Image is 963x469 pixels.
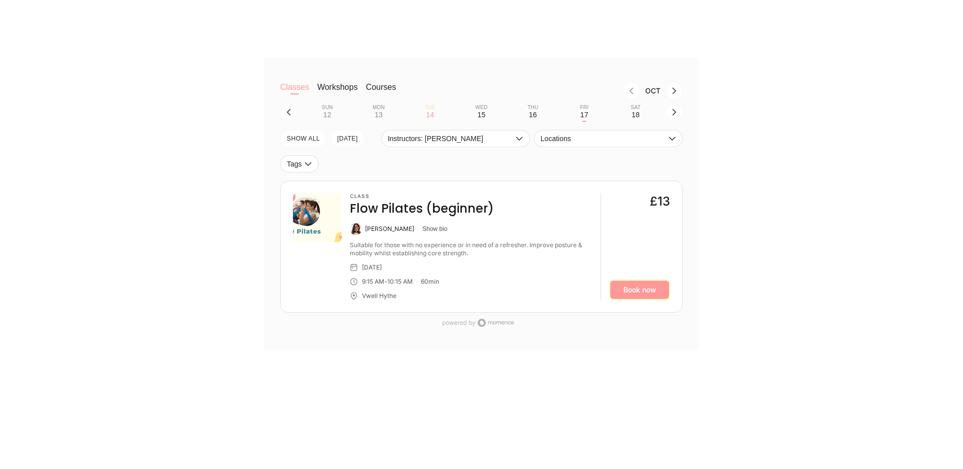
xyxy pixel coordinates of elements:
div: £13 [650,193,670,210]
div: 15 [477,111,485,119]
div: 9:15 AM [362,278,384,286]
span: Tags [287,160,302,168]
div: Mon [373,105,385,111]
div: Tue [425,105,436,111]
div: 10:15 AM [387,278,413,286]
img: aa553f9f-2931-4451-b727-72da8bd8ddcb.png [293,193,342,242]
div: Fri [580,105,589,111]
div: [DATE] [362,263,382,272]
div: 60 min [421,278,439,286]
h3: Class [350,193,494,199]
div: 18 [632,111,640,119]
div: Thu [527,105,538,111]
button: Courses [366,82,396,103]
div: Suitable for those with no experience or in need of a refresher. Improve posture & mobility whils... [350,241,592,257]
button: Workshops [317,82,358,103]
div: Vwell Hythe [362,292,396,300]
div: Wed [475,105,487,111]
div: 12 [323,111,331,119]
img: Kate Arnold [350,223,362,235]
button: Instructors: [PERSON_NAME] [381,130,530,147]
span: Locations [541,135,666,143]
div: - [384,278,387,286]
button: Classes [280,82,309,103]
nav: Month switch [412,82,683,99]
button: Next month, Nov [666,82,683,99]
button: Previous month, Sep [623,82,640,99]
span: Instructors: [PERSON_NAME] [388,135,513,143]
button: Show bio [422,225,447,233]
div: Sun [322,105,333,111]
button: [DATE] [330,130,364,147]
div: Sat [631,105,641,111]
div: 13 [375,111,383,119]
h4: Flow Pilates (beginner) [350,200,494,217]
div: [PERSON_NAME] [365,225,414,233]
div: Month Oct [640,87,666,95]
button: Tags [280,155,319,173]
a: Book now [609,280,670,300]
button: SHOW All [280,130,326,147]
div: 14 [426,111,434,119]
div: 17 [580,111,588,119]
div: 16 [529,111,537,119]
button: Locations [534,130,683,147]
